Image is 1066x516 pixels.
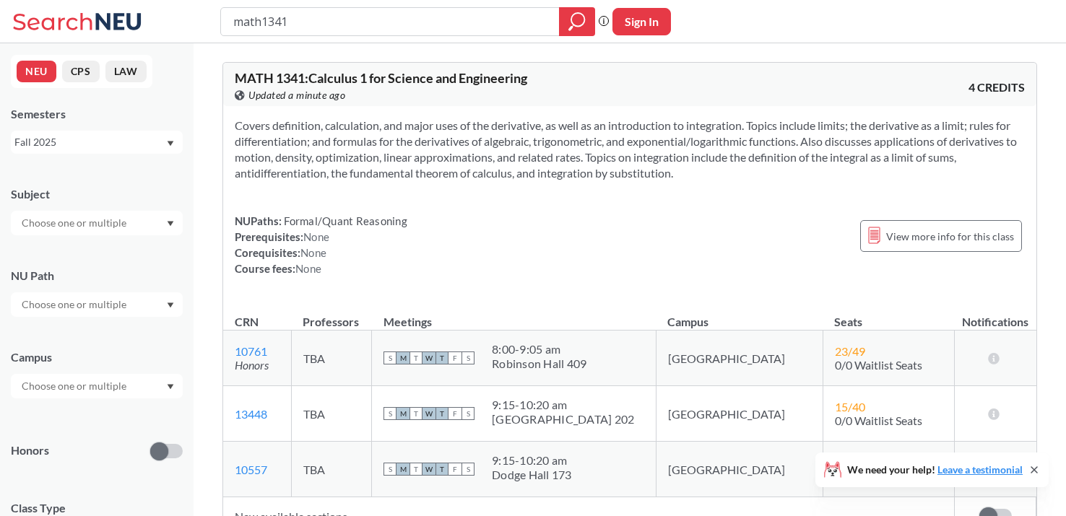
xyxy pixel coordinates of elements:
[248,87,345,103] span: Updated a minute ago
[448,463,461,476] span: F
[409,351,422,364] span: T
[612,8,671,35] button: Sign In
[235,118,1025,181] section: Covers definition, calculation, and major uses of the derivative, as well as an introduction to i...
[383,407,396,420] span: S
[372,299,656,331] th: Meetings
[448,351,461,364] span: F
[409,407,422,420] span: T
[232,9,549,34] input: Class, professor, course number, "phrase"
[11,211,183,235] div: Dropdown arrow
[105,61,147,82] button: LAW
[937,463,1023,476] a: Leave a testimonial
[835,400,865,414] span: 15 / 40
[835,344,865,358] span: 23 / 49
[396,407,409,420] span: M
[422,463,435,476] span: W
[461,351,474,364] span: S
[656,299,823,331] th: Campus
[847,465,1023,475] span: We need your help!
[167,221,174,227] svg: Dropdown arrow
[235,344,267,358] a: 10761
[492,412,634,427] div: [GEOGRAPHIC_DATA] 202
[291,299,371,331] th: Professors
[656,331,823,386] td: [GEOGRAPHIC_DATA]
[435,351,448,364] span: T
[11,374,183,398] div: Dropdown arrow
[11,500,183,516] span: Class Type
[303,230,329,243] span: None
[235,70,527,86] span: MATH 1341 : Calculus 1 for Science and Engineering
[11,106,183,122] div: Semesters
[492,357,586,371] div: Robinson Hall 409
[656,386,823,442] td: [GEOGRAPHIC_DATA]
[461,463,474,476] span: S
[235,407,267,421] a: 13448
[291,386,371,442] td: TBA
[448,407,461,420] span: F
[11,186,183,202] div: Subject
[11,131,183,154] div: Fall 2025Dropdown arrow
[435,407,448,420] span: T
[167,141,174,147] svg: Dropdown arrow
[968,79,1025,95] span: 4 CREDITS
[11,442,49,459] p: Honors
[14,296,136,313] input: Choose one or multiple
[835,358,922,372] span: 0/0 Waitlist Seats
[235,358,269,372] i: Honors
[282,214,407,227] span: Formal/Quant Reasoning
[167,384,174,390] svg: Dropdown arrow
[835,414,922,427] span: 0/0 Waitlist Seats
[559,7,595,36] div: magnifying glass
[955,299,1036,331] th: Notifications
[11,268,183,284] div: NU Path
[492,342,586,357] div: 8:00 - 9:05 am
[823,299,954,331] th: Seats
[492,453,572,468] div: 9:15 - 10:20 am
[14,134,165,150] div: Fall 2025
[422,351,435,364] span: W
[409,463,422,476] span: T
[14,377,136,395] input: Choose one or multiple
[291,442,371,497] td: TBA
[17,61,56,82] button: NEU
[396,351,409,364] span: M
[62,61,100,82] button: CPS
[167,302,174,308] svg: Dropdown arrow
[291,331,371,386] td: TBA
[11,292,183,317] div: Dropdown arrow
[383,351,396,364] span: S
[295,262,321,275] span: None
[300,246,326,259] span: None
[235,213,407,276] div: NUPaths: Prerequisites: Corequisites: Course fees:
[886,227,1014,245] span: View more info for this class
[492,398,634,412] div: 9:15 - 10:20 am
[383,463,396,476] span: S
[656,442,823,497] td: [GEOGRAPHIC_DATA]
[461,407,474,420] span: S
[568,12,586,32] svg: magnifying glass
[14,214,136,232] input: Choose one or multiple
[11,349,183,365] div: Campus
[235,463,267,476] a: 10557
[396,463,409,476] span: M
[435,463,448,476] span: T
[235,314,259,330] div: CRN
[422,407,435,420] span: W
[492,468,572,482] div: Dodge Hall 173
